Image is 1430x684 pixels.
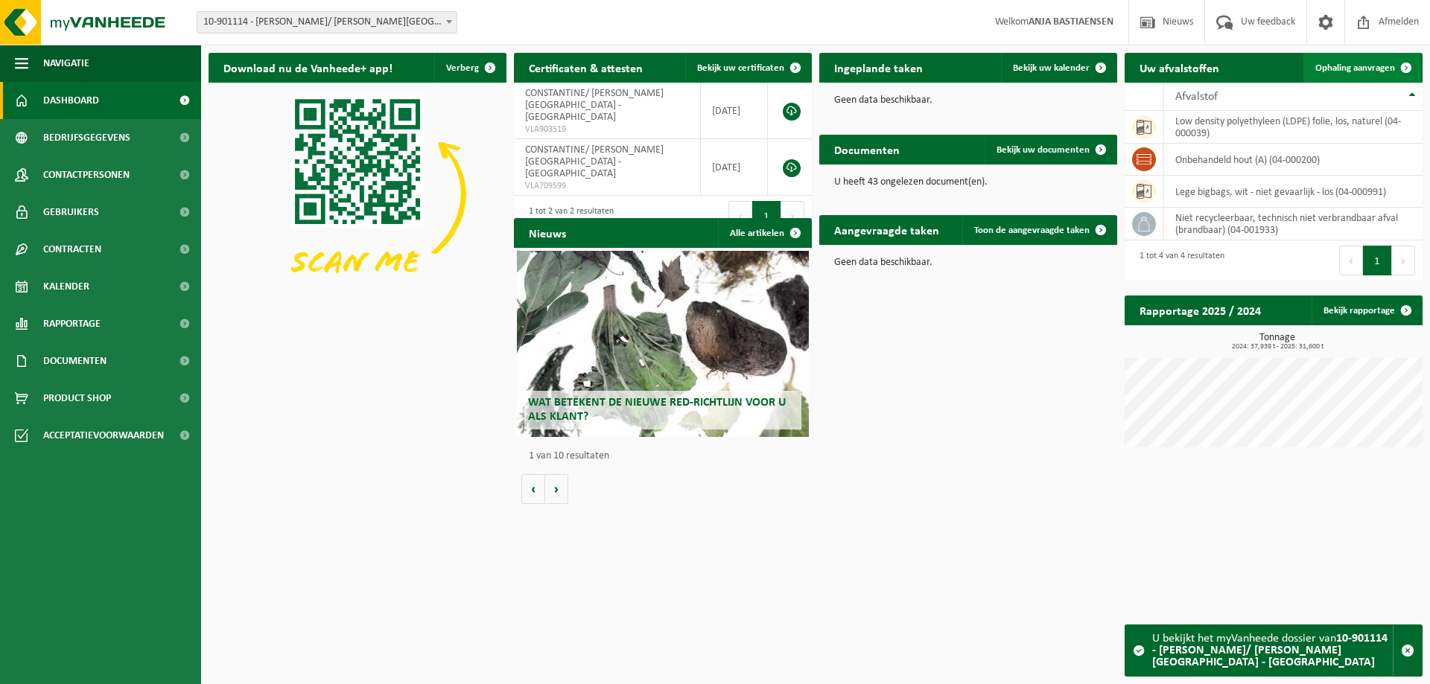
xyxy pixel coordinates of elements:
[43,305,101,342] span: Rapportage
[781,201,804,231] button: Next
[528,397,786,423] span: Wat betekent de nieuwe RED-richtlijn voor u als klant?
[1164,208,1423,240] td: niet recycleerbaar, technisch niet verbrandbaar afval (brandbaar) (04-001933)
[43,231,101,268] span: Contracten
[752,201,781,231] button: 1
[1164,176,1423,208] td: lege bigbags, wit - niet gevaarlijk - los (04-000991)
[1132,333,1423,351] h3: Tonnage
[701,83,768,139] td: [DATE]
[525,124,689,135] span: VLA903519
[1363,246,1392,275] button: 1
[728,201,752,231] button: Previous
[43,45,89,82] span: Navigatie
[197,12,457,33] span: 10-901114 - CONSTANTINE/ C. STEINWEG - ANTWERPEN
[1164,144,1423,176] td: onbehandeld hout (A) (04-000200)
[834,258,1102,268] p: Geen data beschikbaar.
[1303,53,1421,83] a: Ophaling aanvragen
[43,268,89,305] span: Kalender
[521,199,614,232] div: 1 tot 2 van 2 resultaten
[1132,244,1224,277] div: 1 tot 4 van 4 resultaten
[43,380,111,417] span: Product Shop
[697,63,784,73] span: Bekijk uw certificaten
[985,135,1116,164] a: Bekijk uw documenten
[525,144,664,179] span: CONSTANTINE/ [PERSON_NAME][GEOGRAPHIC_DATA] - [GEOGRAPHIC_DATA]
[834,177,1102,188] p: U heeft 43 ongelezen document(en).
[43,119,130,156] span: Bedrijfsgegevens
[718,218,810,248] a: Alle artikelen
[1152,633,1388,668] strong: 10-901114 - [PERSON_NAME]/ [PERSON_NAME][GEOGRAPHIC_DATA] - [GEOGRAPHIC_DATA]
[1125,53,1234,82] h2: Uw afvalstoffen
[514,53,658,82] h2: Certificaten & attesten
[1013,63,1090,73] span: Bekijk uw kalender
[962,215,1116,245] a: Toon de aangevraagde taken
[819,135,915,164] h2: Documenten
[43,156,130,194] span: Contactpersonen
[1152,625,1393,676] div: U bekijkt het myVanheede dossier van
[446,63,479,73] span: Verberg
[819,53,938,82] h2: Ingeplande taken
[834,95,1102,106] p: Geen data beschikbaar.
[514,218,581,247] h2: Nieuws
[1312,295,1421,325] a: Bekijk rapportage
[525,88,664,123] span: CONSTANTINE/ [PERSON_NAME][GEOGRAPHIC_DATA] - [GEOGRAPHIC_DATA]
[974,226,1090,235] span: Toon de aangevraagde taken
[521,474,545,504] button: Vorige
[529,451,804,461] p: 1 van 10 resultaten
[1125,295,1276,325] h2: Rapportage 2025 / 2024
[197,11,457,33] span: 10-901114 - CONSTANTINE/ C. STEINWEG - ANTWERPEN
[701,139,768,196] td: [DATE]
[1175,91,1218,103] span: Afvalstof
[517,251,809,437] a: Wat betekent de nieuwe RED-richtlijn voor u als klant?
[685,53,810,83] a: Bekijk uw certificaten
[1029,16,1113,28] strong: ANJA BASTIAENSEN
[997,145,1090,155] span: Bekijk uw documenten
[1132,343,1423,351] span: 2024: 37,939 t - 2025: 31,600 t
[43,417,164,454] span: Acceptatievoorwaarden
[1315,63,1395,73] span: Ophaling aanvragen
[43,82,99,119] span: Dashboard
[434,53,505,83] button: Verberg
[43,194,99,231] span: Gebruikers
[819,215,954,244] h2: Aangevraagde taken
[1001,53,1116,83] a: Bekijk uw kalender
[209,53,407,82] h2: Download nu de Vanheede+ app!
[43,342,107,380] span: Documenten
[525,180,689,192] span: VLA709599
[1339,246,1363,275] button: Previous
[1392,246,1415,275] button: Next
[209,83,506,306] img: Download de VHEPlus App
[1164,111,1423,144] td: low density polyethyleen (LDPE) folie, los, naturel (04-000039)
[545,474,568,504] button: Volgende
